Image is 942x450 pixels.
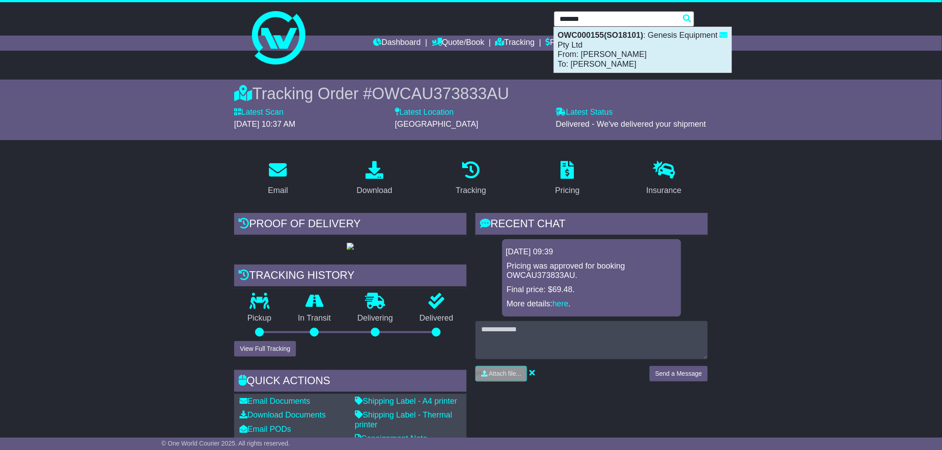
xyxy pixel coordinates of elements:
[234,84,708,103] div: Tracking Order #
[555,185,580,197] div: Pricing
[432,36,484,51] a: Quote/Book
[344,313,406,323] p: Delivering
[240,410,326,419] a: Download Documents
[495,36,535,51] a: Tracking
[641,158,687,200] a: Insurance
[507,299,677,309] p: More details: .
[234,213,467,237] div: Proof of Delivery
[556,108,613,117] label: Latest Status
[262,158,294,200] a: Email
[552,299,568,308] a: here
[507,285,677,295] p: Final price: $69.48.
[507,261,677,281] p: Pricing was approved for booking OWCAU373833AU.
[234,370,467,394] div: Quick Actions
[234,313,285,323] p: Pickup
[475,213,708,237] div: RECENT CHAT
[240,397,310,406] a: Email Documents
[355,397,457,406] a: Shipping Label - A4 printer
[355,410,452,429] a: Shipping Label - Thermal printer
[234,120,296,129] span: [DATE] 10:37 AM
[351,158,398,200] a: Download
[549,158,585,200] a: Pricing
[406,313,467,323] p: Delivered
[450,158,492,200] a: Tracking
[395,108,454,117] label: Latest Location
[646,185,682,197] div: Insurance
[456,185,486,197] div: Tracking
[372,84,509,103] span: OWCAU373833AU
[162,440,290,447] span: © One World Courier 2025. All rights reserved.
[355,434,427,443] a: Consignment Note
[240,425,291,434] a: Email PODs
[234,265,467,289] div: Tracking history
[234,341,296,357] button: View Full Tracking
[395,120,478,129] span: [GEOGRAPHIC_DATA]
[285,313,345,323] p: In Transit
[650,366,708,382] button: Send a Message
[373,36,421,51] a: Dashboard
[357,185,392,197] div: Download
[347,243,354,250] img: GetPodImage
[554,27,731,72] div: : Genesis Equipment Pty Ltd From: [PERSON_NAME] To: [PERSON_NAME]
[556,120,706,129] span: Delivered - We've delivered your shipment
[506,247,678,257] div: [DATE] 09:39
[234,108,284,117] label: Latest Scan
[268,185,288,197] div: Email
[558,31,643,40] strong: OWC000155(SO18101)
[546,36,586,51] a: Financials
